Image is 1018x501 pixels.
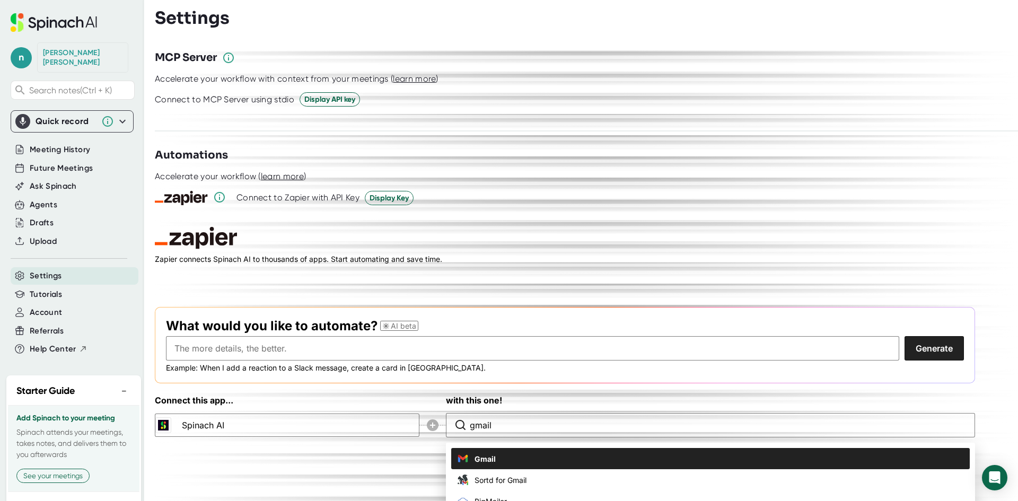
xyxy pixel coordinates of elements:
[43,48,122,67] div: Nancy Figueroa
[236,192,359,203] div: Connect to Zapier with API Key
[30,180,77,192] button: Ask Spinach
[261,171,304,181] span: learn more
[36,116,96,127] div: Quick record
[30,144,90,156] button: Meeting History
[30,306,62,319] button: Account
[155,50,217,66] h3: MCP Server
[982,465,1007,490] div: Open Intercom Messenger
[16,469,90,483] button: See your meetings
[365,191,414,205] button: Display Key
[30,325,64,337] button: Referrals
[30,235,57,248] button: Upload
[30,270,62,282] button: Settings
[155,94,294,105] div: Connect to MCP Server using stdio
[30,288,62,301] button: Tutorials
[30,199,57,211] button: Agents
[30,343,87,355] button: Help Center
[16,384,75,398] h2: Starter Guide
[117,383,131,399] button: −
[16,414,131,423] h3: Add Spinach to your meeting
[30,343,76,355] span: Help Center
[155,74,438,84] div: Accelerate your workflow with context from your meetings ( )
[11,47,32,68] span: n
[300,92,360,107] button: Display API key
[15,111,129,132] div: Quick record
[155,147,228,163] h3: Automations
[393,74,436,84] span: learn more
[155,8,230,28] h3: Settings
[155,171,306,182] div: Accelerate your workflow ( )
[16,427,131,460] p: Spinach attends your meetings, takes notes, and delivers them to you afterwards
[370,192,409,204] span: Display Key
[30,217,54,229] button: Drafts
[29,85,131,95] span: Search notes (Ctrl + K)
[304,94,355,105] span: Display API key
[30,162,93,174] button: Future Meetings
